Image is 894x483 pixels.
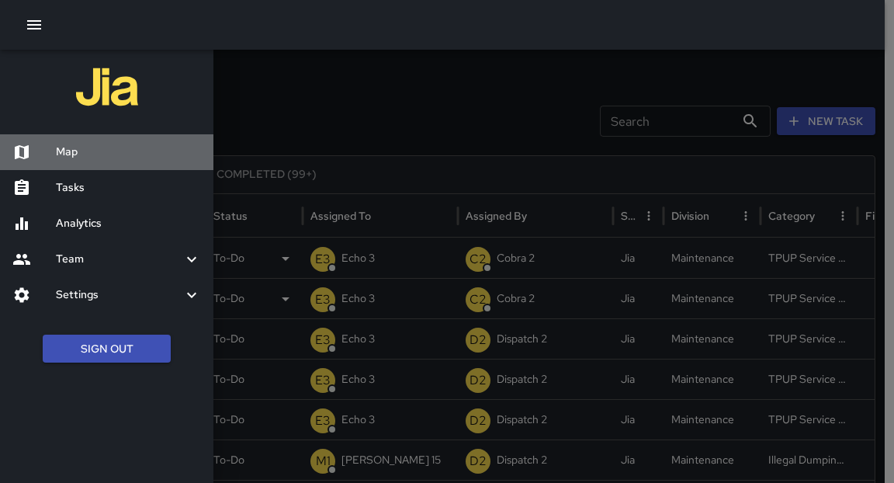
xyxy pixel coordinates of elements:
h6: Map [56,144,201,161]
h6: Team [56,251,182,268]
img: jia-logo [76,56,138,118]
h6: Settings [56,287,182,304]
h6: Analytics [56,215,201,232]
button: Sign Out [43,335,171,363]
h6: Tasks [56,179,201,196]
